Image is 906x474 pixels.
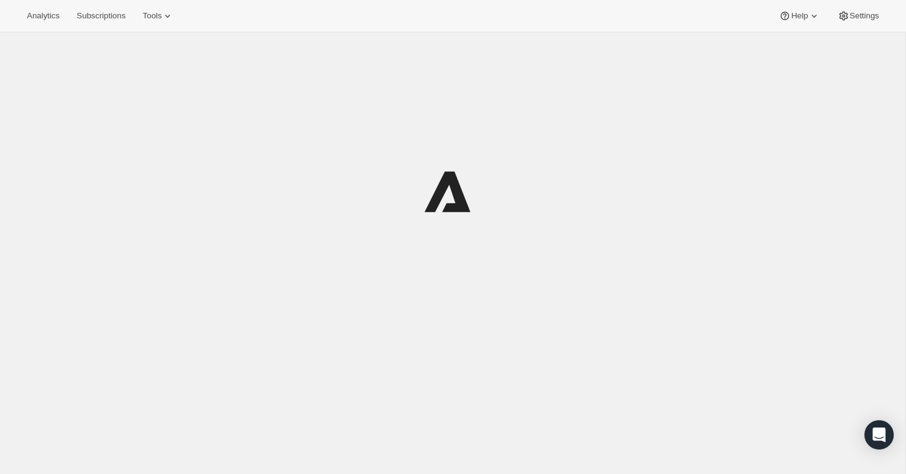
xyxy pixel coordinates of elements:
button: Analytics [20,7,67,24]
span: Subscriptions [76,11,125,21]
button: Subscriptions [69,7,133,24]
span: Settings [850,11,879,21]
button: Tools [135,7,181,24]
span: Tools [143,11,162,21]
button: Settings [830,7,886,24]
span: Analytics [27,11,59,21]
button: Help [771,7,827,24]
div: Open Intercom Messenger [864,420,894,450]
span: Help [791,11,808,21]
